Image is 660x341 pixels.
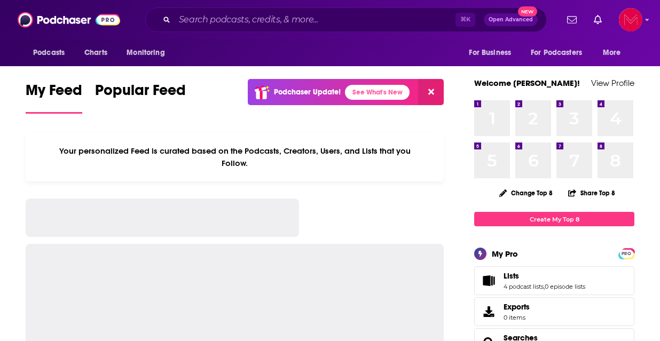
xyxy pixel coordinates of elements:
button: Change Top 8 [493,186,559,200]
button: open menu [595,43,634,63]
img: User Profile [619,8,642,31]
a: Show notifications dropdown [590,11,606,29]
a: Lists [478,273,499,288]
span: Charts [84,45,107,60]
span: Lists [504,271,519,281]
a: Charts [77,43,114,63]
span: My Feed [26,81,82,106]
img: Podchaser - Follow, Share and Rate Podcasts [18,10,120,30]
span: For Podcasters [531,45,582,60]
span: Podcasts [33,45,65,60]
div: Search podcasts, credits, & more... [145,7,547,32]
a: Welcome [PERSON_NAME]! [474,78,580,88]
button: Share Top 8 [568,183,616,203]
span: More [603,45,621,60]
span: Logged in as Pamelamcclure [619,8,642,31]
div: Your personalized Feed is curated based on the Podcasts, Creators, Users, and Lists that you Follow. [26,133,444,181]
span: 0 items [504,314,530,321]
span: Open Advanced [489,17,533,22]
a: Exports [474,297,634,326]
p: Podchaser Update! [274,88,341,97]
a: 0 episode lists [545,283,585,290]
div: My Pro [492,249,518,259]
span: , [544,283,545,290]
a: See What's New [345,85,410,100]
span: PRO [620,250,633,258]
a: 4 podcast lists [504,283,544,290]
span: Monitoring [127,45,164,60]
span: New [518,6,537,17]
button: Show profile menu [619,8,642,31]
button: open menu [119,43,178,63]
span: Exports [478,304,499,319]
button: open menu [26,43,78,63]
button: open menu [461,43,524,63]
a: View Profile [591,78,634,88]
a: PRO [620,249,633,257]
span: ⌘ K [455,13,475,27]
button: Open AdvancedNew [484,13,538,26]
span: Exports [504,302,530,312]
a: My Feed [26,81,82,114]
span: For Business [469,45,511,60]
a: Popular Feed [95,81,186,114]
span: Popular Feed [95,81,186,106]
a: Show notifications dropdown [563,11,581,29]
button: open menu [524,43,598,63]
input: Search podcasts, credits, & more... [175,11,455,28]
span: Lists [474,266,634,295]
a: Create My Top 8 [474,212,634,226]
a: Lists [504,271,585,281]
